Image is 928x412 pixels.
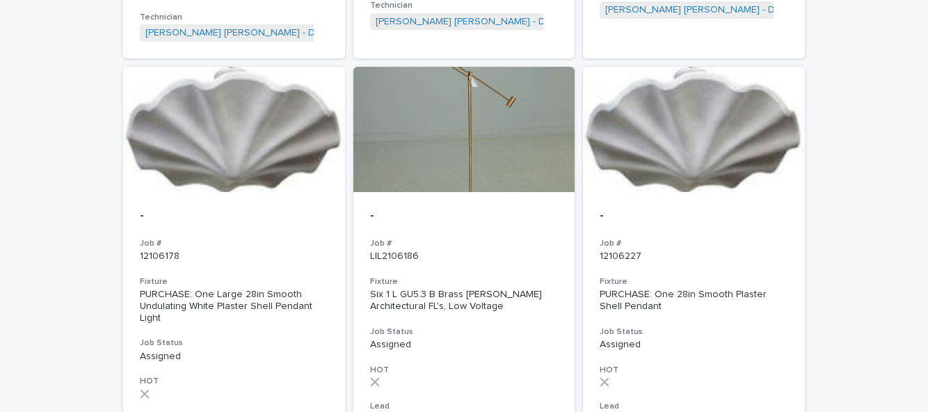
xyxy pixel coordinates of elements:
h3: Job Status [370,326,559,338]
h3: Job # [370,238,559,249]
h3: Job Status [600,326,788,338]
p: LIL2106186 [370,251,559,262]
div: Six 1 L GU5.3 B Brass [PERSON_NAME] Architectural FL's, Low Voltage [370,289,559,312]
h3: Job Status [140,338,328,349]
p: Assigned [600,339,788,351]
p: 12106178 [140,251,328,262]
h3: Lead [600,401,788,412]
p: Assigned [370,339,559,351]
a: [PERSON_NAME] [PERSON_NAME] - Dogfork - Technician [376,16,630,28]
div: PURCHASE: One Large 28in Smooth Undulating White Plaster Shell Pendant Light [140,289,328,324]
h3: HOT [140,376,328,387]
h3: Job # [600,238,788,249]
h3: Job # [140,238,328,249]
p: 12106227 [600,251,788,262]
p: Assigned [140,351,328,363]
h3: HOT [370,365,559,376]
h3: HOT [600,365,788,376]
h3: Fixture [370,276,559,287]
p: - [370,209,559,224]
h3: Lead [370,401,559,412]
p: - [600,209,788,224]
div: PURCHASE: One 28in Smooth Plaster Shell Pendant [600,289,788,312]
h3: Fixture [140,276,328,287]
p: - [140,209,328,224]
h3: Technician [140,12,328,23]
h3: Fixture [600,276,788,287]
a: [PERSON_NAME] [PERSON_NAME] - Dogfork - Technician [145,27,400,39]
a: [PERSON_NAME] [PERSON_NAME] - Dogfork - Technician [605,4,860,16]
